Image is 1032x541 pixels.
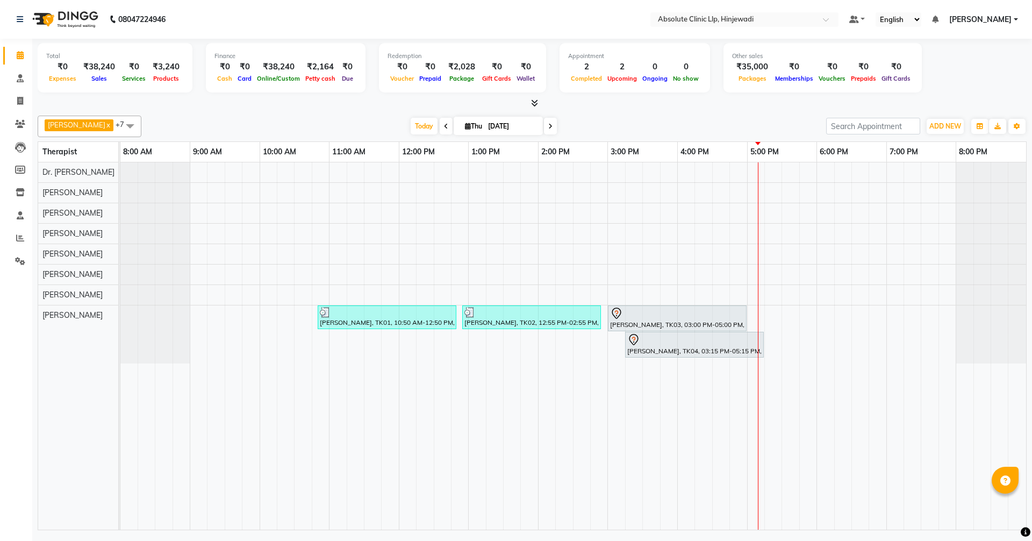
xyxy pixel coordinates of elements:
[444,61,479,73] div: ₹2,028
[42,269,103,279] span: [PERSON_NAME]
[678,144,712,160] a: 4:00 PM
[214,75,235,82] span: Cash
[670,61,701,73] div: 0
[116,120,132,129] span: +7
[42,208,103,218] span: [PERSON_NAME]
[736,75,769,82] span: Packages
[929,122,961,130] span: ADD NEW
[42,167,114,177] span: Dr. [PERSON_NAME]
[118,4,166,34] b: 08047224946
[235,61,254,73] div: ₹0
[190,144,225,160] a: 9:00 AM
[27,4,101,34] img: logo
[568,52,701,61] div: Appointment
[42,229,103,238] span: [PERSON_NAME]
[479,61,514,73] div: ₹0
[605,75,640,82] span: Upcoming
[927,119,964,134] button: ADD NEW
[514,75,537,82] span: Wallet
[105,120,110,129] a: x
[119,61,148,73] div: ₹0
[388,52,537,61] div: Redemption
[879,75,913,82] span: Gift Cards
[417,75,444,82] span: Prepaid
[485,118,539,134] input: 2025-09-04
[772,61,816,73] div: ₹0
[339,75,356,82] span: Due
[46,52,184,61] div: Total
[42,147,77,156] span: Therapist
[46,75,79,82] span: Expenses
[609,307,746,330] div: [PERSON_NAME], TK03, 03:00 PM-05:00 PM, Hair Treatment - GFC
[469,144,503,160] a: 1:00 PM
[732,52,913,61] div: Other sales
[79,61,119,73] div: ₹38,240
[817,144,851,160] a: 6:00 PM
[848,75,879,82] span: Prepaids
[303,61,338,73] div: ₹2,164
[514,61,537,73] div: ₹0
[608,144,642,160] a: 3:00 PM
[949,14,1012,25] span: [PERSON_NAME]
[150,75,182,82] span: Products
[732,61,772,73] div: ₹35,000
[411,118,438,134] span: Today
[214,52,357,61] div: Finance
[626,333,763,356] div: [PERSON_NAME], TK04, 03:15 PM-05:15 PM, Hair Treatment - GFC
[260,144,299,160] a: 10:00 AM
[388,75,417,82] span: Voucher
[816,75,848,82] span: Vouchers
[640,75,670,82] span: Ongoing
[987,498,1021,530] iframe: chat widget
[254,61,303,73] div: ₹38,240
[568,75,605,82] span: Completed
[748,144,782,160] a: 5:00 PM
[338,61,357,73] div: ₹0
[479,75,514,82] span: Gift Cards
[235,75,254,82] span: Card
[319,307,455,328] div: [PERSON_NAME], TK01, 10:50 AM-12:50 PM, Skin Treatment - Peel(Face) (₹2000)
[568,61,605,73] div: 2
[640,61,670,73] div: 0
[848,61,879,73] div: ₹0
[388,61,417,73] div: ₹0
[399,144,438,160] a: 12:00 PM
[887,144,921,160] a: 7:00 PM
[772,75,816,82] span: Memberships
[214,61,235,73] div: ₹0
[329,144,368,160] a: 11:00 AM
[119,75,148,82] span: Services
[462,122,485,130] span: Thu
[303,75,338,82] span: Petty cash
[826,118,920,134] input: Search Appointment
[42,249,103,259] span: [PERSON_NAME]
[956,144,990,160] a: 8:00 PM
[120,144,155,160] a: 8:00 AM
[48,120,105,129] span: [PERSON_NAME]
[447,75,477,82] span: Package
[879,61,913,73] div: ₹0
[254,75,303,82] span: Online/Custom
[417,61,444,73] div: ₹0
[605,61,640,73] div: 2
[42,310,103,320] span: [PERSON_NAME]
[46,61,79,73] div: ₹0
[539,144,572,160] a: 2:00 PM
[42,188,103,197] span: [PERSON_NAME]
[816,61,848,73] div: ₹0
[89,75,110,82] span: Sales
[463,307,600,328] div: [PERSON_NAME], TK02, 12:55 PM-02:55 PM, Skin Treatment - Serum Insertion (Vit C) (₹1000)
[670,75,701,82] span: No show
[148,61,184,73] div: ₹3,240
[42,290,103,300] span: [PERSON_NAME]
